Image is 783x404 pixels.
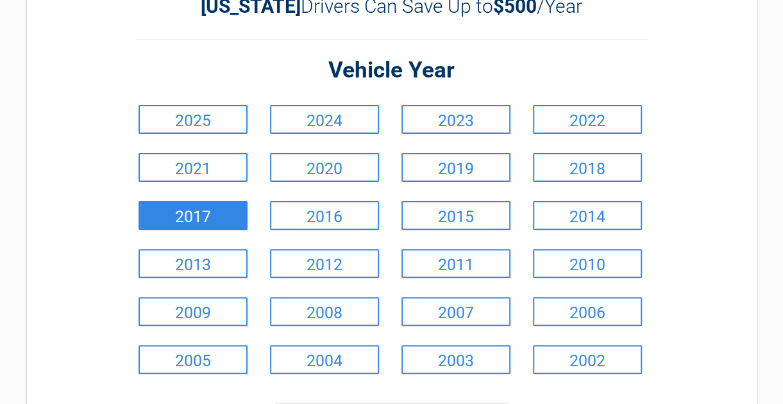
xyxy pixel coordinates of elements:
a: 2011 [401,249,510,278]
a: 2020 [270,153,379,182]
a: 2014 [533,201,642,230]
a: 2005 [139,345,248,374]
a: 2004 [270,345,379,374]
a: 2019 [401,153,510,182]
a: 2025 [139,105,248,134]
a: 2008 [270,297,379,326]
a: 2007 [401,297,510,326]
a: 2002 [533,345,642,374]
a: 2003 [401,345,510,374]
a: 2013 [139,249,248,278]
a: 2024 [270,105,379,134]
h2: Vehicle Year [135,56,648,86]
a: 2023 [401,105,510,134]
a: 2018 [533,153,642,182]
a: 2016 [270,201,379,230]
a: 2006 [533,297,642,326]
a: 2022 [533,105,642,134]
a: 2021 [139,153,248,182]
a: 2015 [401,201,510,230]
a: 2010 [533,249,642,278]
a: 2012 [270,249,379,278]
a: 2009 [139,297,248,326]
a: 2017 [139,201,248,230]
